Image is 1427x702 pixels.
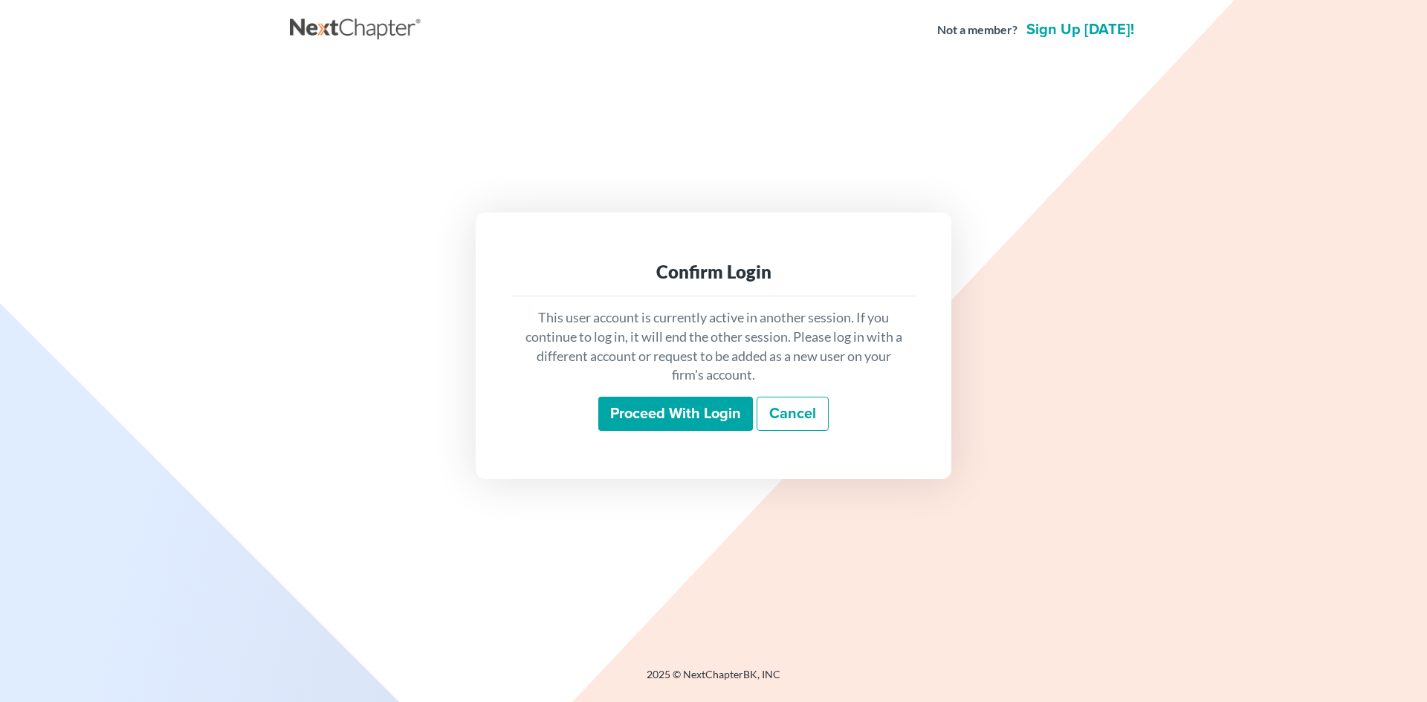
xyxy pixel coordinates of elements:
div: 2025 © NextChapterBK, INC [290,667,1137,694]
p: This user account is currently active in another session. If you continue to log in, it will end ... [523,308,904,385]
strong: Not a member? [937,22,1017,39]
div: Confirm Login [523,260,904,284]
a: Cancel [757,397,829,431]
a: Sign up [DATE]! [1023,22,1137,37]
input: Proceed with login [598,397,753,431]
